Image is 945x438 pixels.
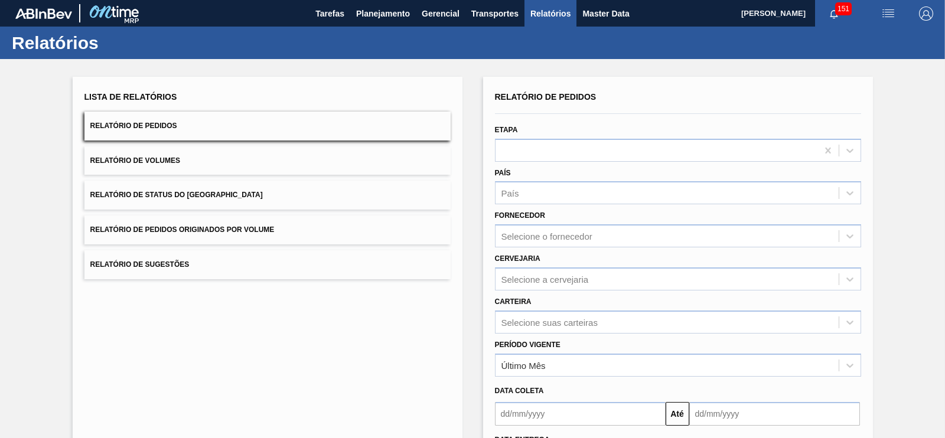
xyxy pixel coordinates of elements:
span: Planejamento [356,6,410,21]
span: Tarefas [315,6,344,21]
label: Período Vigente [495,341,561,349]
span: Master Data [582,6,629,21]
div: Selecione o fornecedor [501,231,592,241]
span: Data coleta [495,387,544,395]
label: Etapa [495,126,518,134]
button: Relatório de Status do [GEOGRAPHIC_DATA] [84,181,451,210]
img: Logout [919,6,933,21]
span: Relatório de Pedidos Originados por Volume [90,225,275,234]
div: Último Mês [501,360,546,370]
span: Lista de Relatórios [84,92,177,102]
img: userActions [881,6,895,21]
div: Selecione a cervejaria [501,274,589,284]
span: Relatório de Pedidos [495,92,597,102]
div: Selecione suas carteiras [501,317,598,327]
span: Relatório de Sugestões [90,260,190,269]
span: Relatórios [530,6,571,21]
button: Relatório de Pedidos [84,112,451,140]
input: dd/mm/yyyy [495,402,666,426]
input: dd/mm/yyyy [689,402,860,426]
button: Relatório de Volumes [84,146,451,175]
span: Relatório de Status do [GEOGRAPHIC_DATA] [90,191,263,199]
label: Fornecedor [495,211,545,220]
button: Relatório de Sugestões [84,250,451,279]
button: Notificações [815,5,853,22]
span: Transportes [471,6,519,21]
img: TNhmsLtSVTkK8tSr43FrP2fwEKptu5GPRR3wAAAABJRU5ErkJggg== [15,8,72,19]
label: Cervejaria [495,254,540,263]
label: Carteira [495,298,532,306]
span: 151 [835,2,852,15]
button: Relatório de Pedidos Originados por Volume [84,215,451,244]
button: Até [666,402,689,426]
span: Gerencial [422,6,460,21]
h1: Relatórios [12,36,221,50]
span: Relatório de Pedidos [90,122,177,130]
label: País [495,169,511,177]
span: Relatório de Volumes [90,156,180,165]
div: País [501,188,519,198]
